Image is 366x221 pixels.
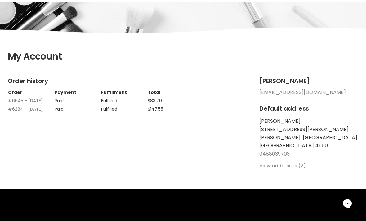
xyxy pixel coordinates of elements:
iframe: Gorgias live chat messenger [335,192,360,215]
span: $83.70 [148,98,162,104]
th: Total [147,90,194,95]
a: #6284 - [DATE] [8,106,43,112]
li: [GEOGRAPHIC_DATA] 4560 [259,143,358,148]
h2: Order history [8,77,247,85]
li: [PERSON_NAME] [259,118,358,124]
td: Paid [54,95,101,104]
h2: [PERSON_NAME] [259,77,358,85]
h2: Default address [259,105,358,112]
li: [STREET_ADDRESS][PERSON_NAME] [259,127,358,132]
h1: My Account [8,51,358,62]
a: [EMAIL_ADDRESS][DOMAIN_NAME] [259,89,346,96]
th: Payment [54,90,101,95]
td: Fulfilled [101,95,147,104]
a: #6645 - [DATE] [8,98,43,104]
th: Order [8,90,54,95]
a: 0488039703 [259,150,290,157]
td: Fulfilled [101,104,147,112]
span: $147.55 [148,106,163,112]
td: Paid [54,104,101,112]
th: Fulfillment [101,90,147,95]
a: View addresses (2) [259,162,306,169]
li: [PERSON_NAME], [GEOGRAPHIC_DATA] [259,135,358,140]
